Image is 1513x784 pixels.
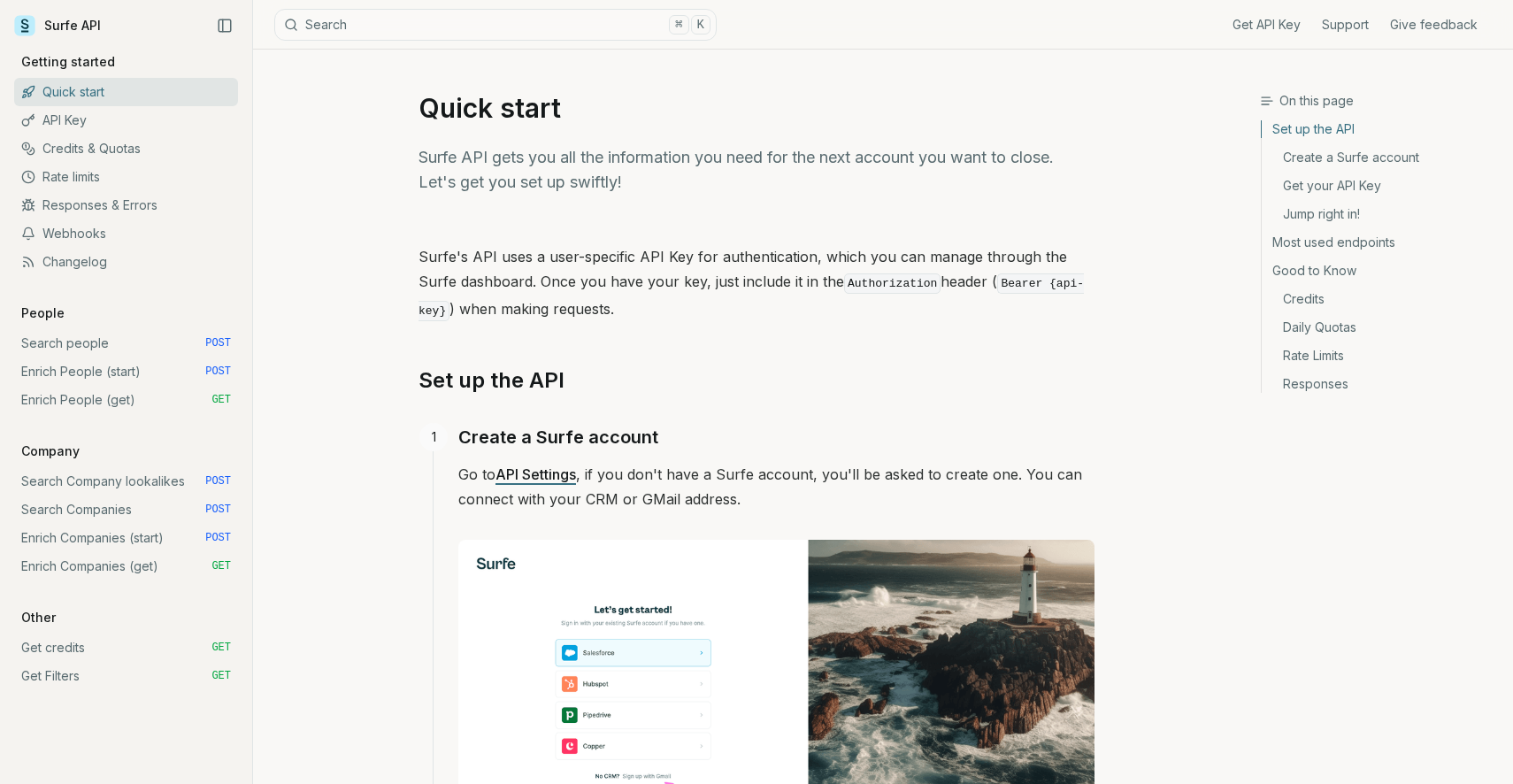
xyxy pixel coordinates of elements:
[1262,228,1499,257] a: Most used endpoints
[14,634,238,662] a: Get credits GET
[419,244,1094,324] p: Surfe's API uses a user-specific API Key for authentication, which you can manage through the Sur...
[1390,16,1478,34] a: Give feedback
[14,329,238,357] a: Search people POST
[14,662,238,690] a: Get Filters GET
[14,191,238,219] a: Responses & Errors
[419,366,564,395] a: Set up the API
[14,386,238,414] a: Enrich People (get) GET
[1262,143,1499,172] a: Create a Surfe account
[1262,172,1499,200] a: Get your API Key
[458,423,658,451] a: Create a Surfe account
[14,53,122,71] p: Getting started
[14,467,238,496] a: Search Company lookalikes POST
[14,78,238,106] a: Quick start
[1260,92,1499,110] h3: On this page
[14,106,238,135] a: API Key
[205,503,231,517] span: POST
[14,135,238,163] a: Credits & Quotas
[14,442,87,460] p: Company
[14,609,63,626] p: Other
[419,145,1094,195] p: Surfe API gets you all the information you need for the next account you want to close. Let's get...
[14,552,238,580] a: Enrich Companies (get) GET
[14,163,238,191] a: Rate limits
[844,273,941,294] code: Authorization
[495,465,576,483] a: API Settings
[458,462,1094,511] p: Go to , if you don't have a Surfe account, you'll be asked to create one. You can connect with yo...
[14,304,72,322] p: People
[14,248,238,276] a: Changelog
[274,9,717,41] button: Search⌘K
[1262,342,1499,370] a: Rate Limits
[1233,16,1301,34] a: Get API Key
[691,15,710,35] kbd: K
[1262,200,1499,228] a: Jump right in!
[1262,120,1499,143] a: Set up the API
[205,365,231,379] span: POST
[14,357,238,386] a: Enrich People (start) POST
[1322,16,1369,34] a: Support
[205,336,231,350] span: POST
[669,15,688,35] kbd: ⌘
[211,641,231,655] span: GET
[14,496,238,524] a: Search Companies POST
[211,559,231,573] span: GET
[1262,313,1499,342] a: Daily Quotas
[1262,370,1499,393] a: Responses
[205,474,231,488] span: POST
[14,12,101,39] a: Surfe API
[1262,257,1499,285] a: Good to Know
[211,12,238,39] button: Collapse Sidebar
[14,219,238,248] a: Webhooks
[1262,285,1499,313] a: Credits
[211,669,231,683] span: GET
[419,92,1094,124] h1: Quick start
[211,393,231,407] span: GET
[205,531,231,545] span: POST
[14,524,238,552] a: Enrich Companies (start) POST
